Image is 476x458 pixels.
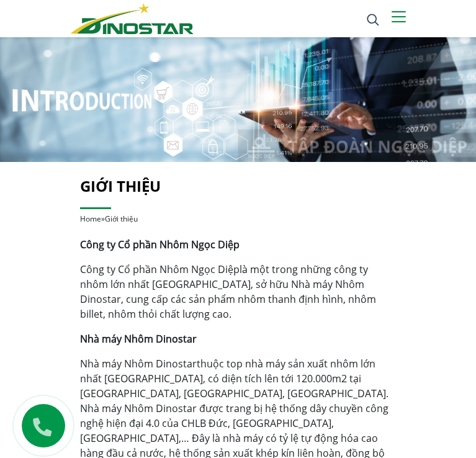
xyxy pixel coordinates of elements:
strong: Công ty Cổ phần Nhôm Ngọc Diệp [80,238,240,251]
a: Công ty Cổ phần Nhôm Ngọc Diệp [80,263,240,276]
span: Giới thiệu [105,213,138,224]
a: Home [80,213,101,224]
span: » [80,213,138,224]
a: Giới thiệu [80,176,161,196]
a: Nhà máy Nhôm Dinostar [80,357,197,370]
strong: Nhà máy Nhôm Dinostar [80,332,197,346]
img: Nhôm Dinostar [71,3,194,34]
img: search [367,14,379,26]
p: là một trong những công ty nhôm lớn nhất [GEOGRAPHIC_DATA], sở hữu Nhà máy Nhôm Dinostar, cung cấ... [80,262,397,321]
